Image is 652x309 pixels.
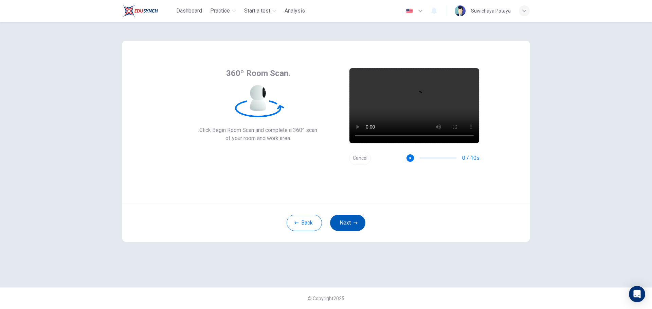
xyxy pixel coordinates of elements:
[207,5,239,17] button: Practice
[176,7,202,15] span: Dashboard
[308,296,344,301] span: © Copyright 2025
[199,126,317,134] span: Click Begin Room Scan and complete a 360º scan
[122,4,158,18] img: Train Test logo
[199,134,317,142] span: of your room and work area.
[282,5,308,17] button: Analysis
[405,8,414,14] img: en
[629,286,645,302] div: Open Intercom Messenger
[122,4,174,18] a: Train Test logo
[174,5,205,17] button: Dashboard
[244,7,270,15] span: Start a test
[462,154,479,162] span: 0 / 10s
[330,215,365,231] button: Next
[349,152,371,165] button: Cancel
[455,5,466,16] img: Profile picture
[226,68,290,79] span: 360º Room Scan.
[287,215,322,231] button: Back
[241,5,279,17] button: Start a test
[210,7,230,15] span: Practice
[285,7,305,15] span: Analysis
[471,7,511,15] div: Suwichaya Potaya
